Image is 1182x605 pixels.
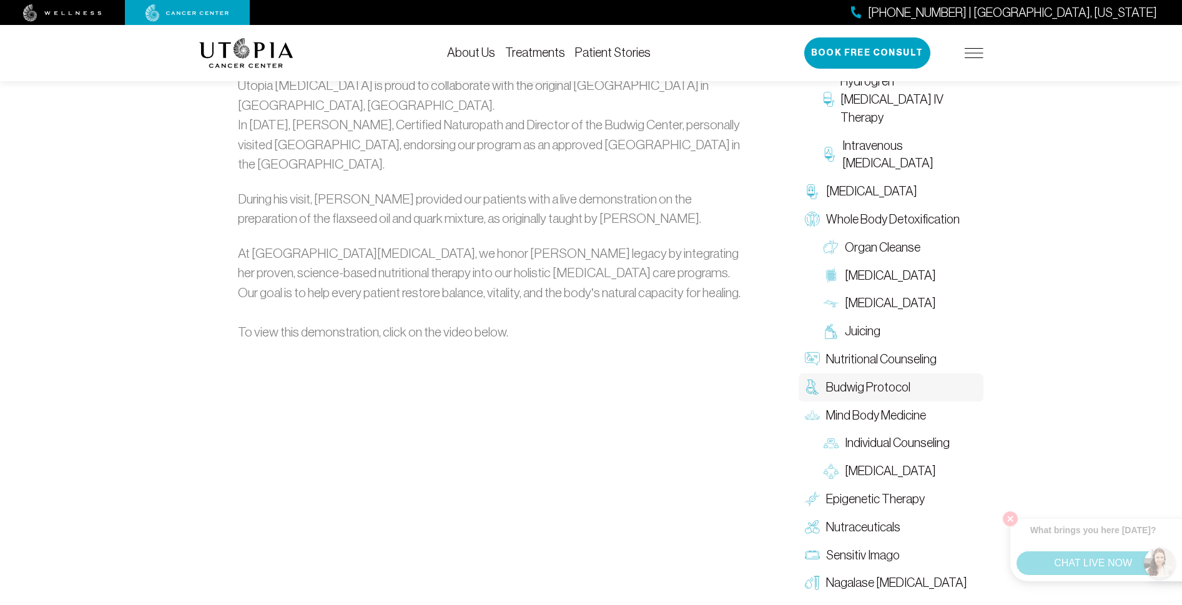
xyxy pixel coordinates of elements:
span: [MEDICAL_DATA] [826,183,917,201]
a: Hydrogren [MEDICAL_DATA] IV Therapy [817,68,983,132]
a: Nutraceuticals [799,513,983,541]
a: Whole Body Detoxification [799,205,983,234]
img: Sensitiv Imago [805,548,820,563]
span: [MEDICAL_DATA] [845,463,936,481]
span: Nutraceuticals [826,518,900,536]
img: logo [199,38,293,68]
img: Intravenous Ozone Therapy [824,147,837,162]
span: Whole Body Detoxification [826,210,960,229]
a: Epigenetic Therapy [799,485,983,513]
span: Juicing [845,323,880,341]
span: Sensitiv Imago [826,546,900,564]
span: Intravenous [MEDICAL_DATA] [842,137,977,173]
span: Organ Cleanse [845,239,920,257]
a: Treatments [505,46,565,59]
img: Lymphatic Massage [824,296,839,311]
img: Colon Therapy [824,268,839,283]
img: Mind Body Medicine [805,408,820,423]
img: Nutritional Counseling [805,352,820,367]
span: Nutritional Counseling [826,350,937,368]
a: Organ Cleanse [817,234,983,262]
img: Budwig Protocol [805,380,820,395]
img: Nagalase Blood Test [805,576,820,591]
img: Chelation Therapy [805,184,820,199]
img: Epigenetic Therapy [805,492,820,507]
span: [PHONE_NUMBER] | [GEOGRAPHIC_DATA], [US_STATE] [868,4,1157,22]
span: [MEDICAL_DATA] [845,295,936,313]
a: Nagalase [MEDICAL_DATA] [799,569,983,598]
img: icon-hamburger [965,48,983,58]
a: [PHONE_NUMBER] | [GEOGRAPHIC_DATA], [US_STATE] [851,4,1157,22]
a: Budwig Protocol [799,373,983,401]
span: Individual Counseling [845,435,950,453]
a: Individual Counseling [817,430,983,458]
a: [MEDICAL_DATA] [817,262,983,290]
p: Utopia [MEDICAL_DATA] is proud to collaborate with the original [GEOGRAPHIC_DATA] in [GEOGRAPHIC_... [238,76,745,174]
span: Mind Body Medicine [826,406,926,425]
img: Organ Cleanse [824,240,839,255]
img: wellness [23,4,102,22]
span: Epigenetic Therapy [826,490,925,508]
a: Sensitiv Imago [799,541,983,569]
img: Whole Body Detoxification [805,212,820,227]
span: Budwig Protocol [826,378,910,396]
a: Patient Stories [575,46,651,59]
a: Nutritional Counseling [799,345,983,373]
span: Hydrogren [MEDICAL_DATA] IV Therapy [840,73,977,127]
img: Group Therapy [824,464,839,479]
img: Hydrogren Peroxide IV Therapy [824,92,834,107]
p: During his visit, [PERSON_NAME] provided our patients with a live demonstration on the preparatio... [238,189,745,229]
a: [MEDICAL_DATA] [799,178,983,206]
img: Individual Counseling [824,436,839,451]
span: Nagalase [MEDICAL_DATA] [826,574,967,593]
img: Nutraceuticals [805,520,820,535]
a: Juicing [817,318,983,346]
a: [MEDICAL_DATA] [817,290,983,318]
p: At [GEOGRAPHIC_DATA][MEDICAL_DATA], we honor [PERSON_NAME] legacy by integrating her proven, scie... [238,243,745,342]
img: cancer center [145,4,229,22]
img: Juicing [824,324,839,339]
a: Mind Body Medicine [799,401,983,430]
a: [MEDICAL_DATA] [817,458,983,486]
button: Book Free Consult [804,37,930,69]
a: About Us [447,46,495,59]
span: [MEDICAL_DATA] [845,267,936,285]
a: Intravenous [MEDICAL_DATA] [817,132,983,178]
